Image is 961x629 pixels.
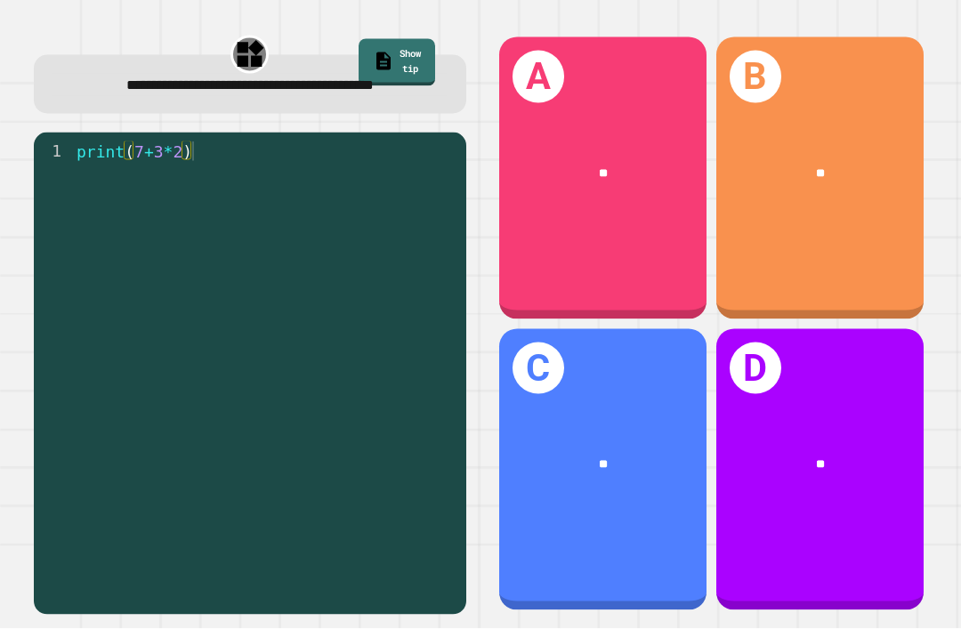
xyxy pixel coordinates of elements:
[34,141,73,161] div: 1
[513,51,564,102] h1: A
[730,51,781,102] h1: B
[730,343,781,394] h1: D
[359,39,435,87] a: Show tip
[513,343,564,394] h1: C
